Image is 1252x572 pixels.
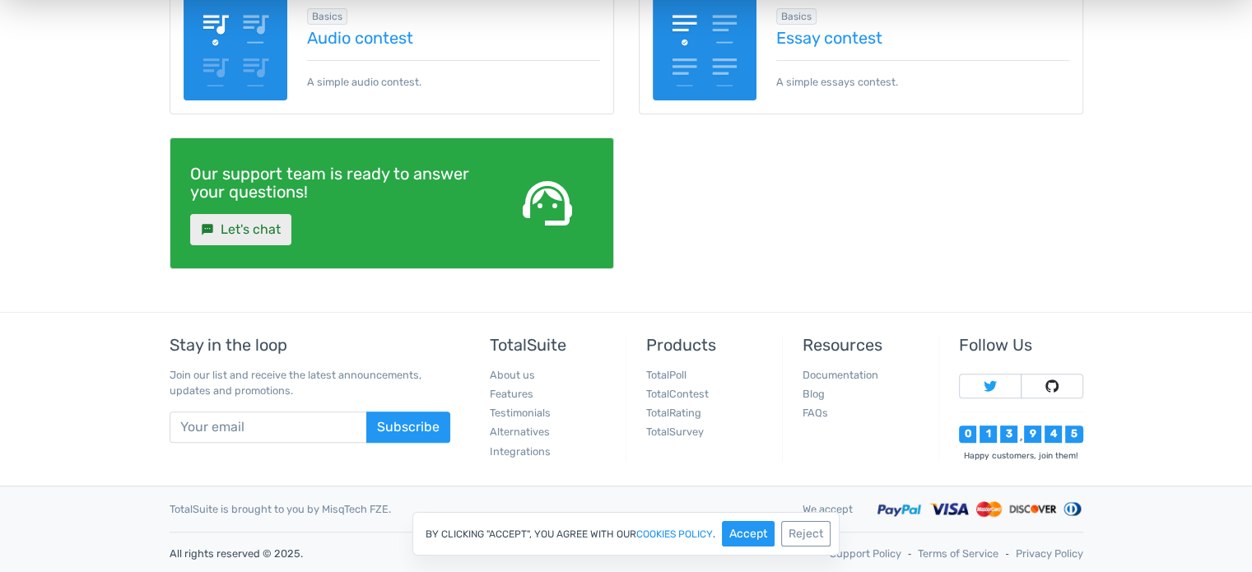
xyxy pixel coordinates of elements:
[201,223,214,236] small: sms
[646,369,687,381] a: TotalPoll
[636,529,713,539] a: cookies policy
[646,388,709,400] a: TotalContest
[980,426,997,443] div: 1
[803,388,825,400] a: Blog
[170,336,450,354] h5: Stay in the loop
[518,174,577,233] span: support_agent
[412,512,840,556] div: By clicking "Accept", you agree with our .
[776,8,817,25] span: Browse all in Basics
[170,412,367,443] input: Your email
[190,165,477,201] h4: Our support team is ready to answer your questions!
[646,336,770,354] h5: Products
[307,60,600,90] p: A simple audio contest.
[646,426,704,438] a: TotalSurvey
[959,426,976,443] div: 0
[490,407,551,419] a: Testimonials
[1065,426,1082,443] div: 5
[307,8,347,25] span: Browse all in Basics
[776,29,1069,47] a: Essay contest
[490,369,535,381] a: About us
[803,369,878,381] a: Documentation
[776,60,1069,90] p: A simple essays contest.
[722,521,775,546] button: Accept
[877,500,1083,519] img: Accepted payment methods
[307,29,600,47] a: Audio contest
[190,214,291,245] a: smsLet's chat
[1045,379,1059,393] img: Follow TotalSuite on Github
[366,412,450,443] button: Subscribe
[1000,426,1017,443] div: 3
[1024,426,1041,443] div: 9
[984,379,997,393] img: Follow TotalSuite on Twitter
[490,336,613,354] h5: TotalSuite
[803,407,828,419] a: FAQs
[490,388,533,400] a: Features
[646,407,701,419] a: TotalRating
[959,336,1082,354] h5: Follow Us
[490,445,551,458] a: Integrations
[803,336,926,354] h5: Resources
[490,426,550,438] a: Alternatives
[157,501,790,517] div: TotalSuite is brought to you by MisqTech FZE.
[1045,426,1062,443] div: 4
[170,367,450,398] p: Join our list and receive the latest announcements, updates and promotions.
[781,521,831,546] button: Reject
[959,449,1082,462] div: Happy customers, join them!
[1017,432,1024,443] div: ,
[790,501,865,517] div: We accept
